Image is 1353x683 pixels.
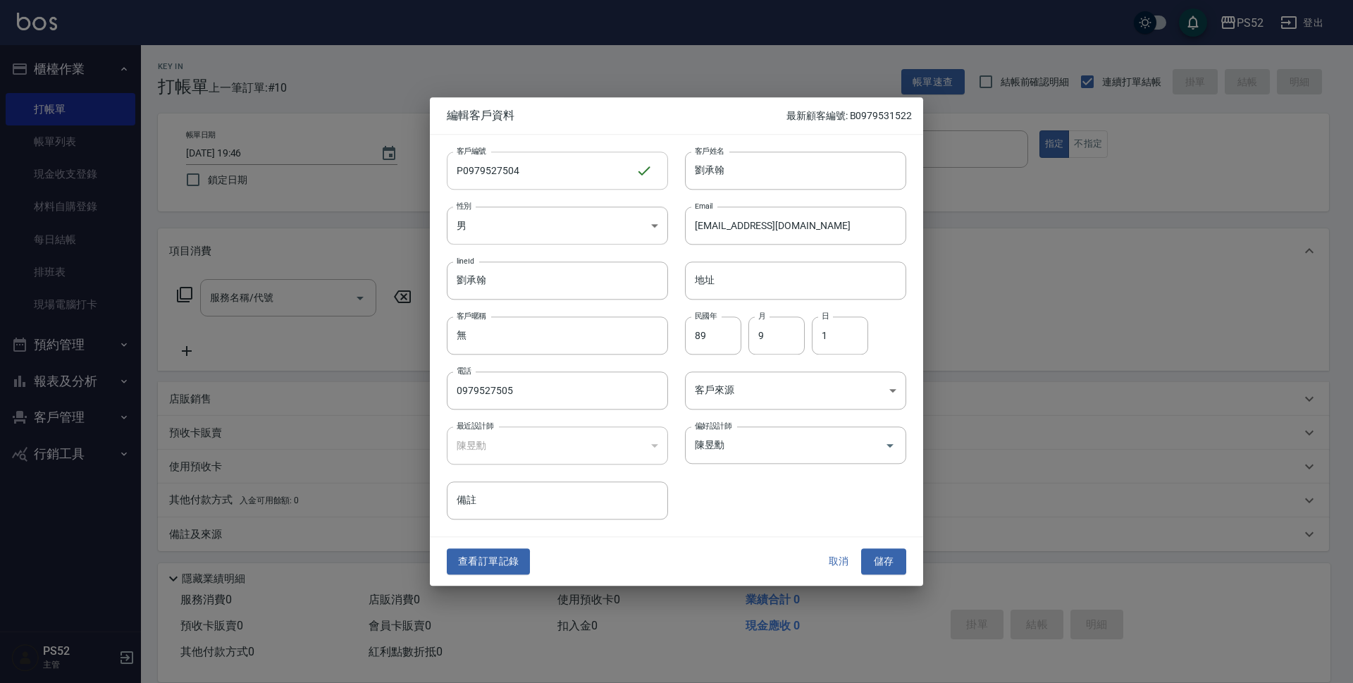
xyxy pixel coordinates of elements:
[822,310,829,321] label: 日
[786,109,912,123] p: 最新顧客編號: B0979531522
[457,145,486,156] label: 客戶編號
[695,420,731,431] label: 偏好設計師
[816,549,861,575] button: 取消
[457,420,493,431] label: 最近設計師
[695,200,712,211] label: Email
[861,549,906,575] button: 儲存
[457,310,486,321] label: 客戶暱稱
[695,310,717,321] label: 民國年
[879,434,901,457] button: Open
[695,145,724,156] label: 客戶姓名
[447,549,530,575] button: 查看訂單記錄
[447,426,668,464] div: 陳昱勳
[447,207,668,245] div: 男
[758,310,765,321] label: 月
[457,255,474,266] label: lineId
[457,200,471,211] label: 性別
[447,109,786,123] span: 編輯客戶資料
[457,365,471,376] label: 電話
